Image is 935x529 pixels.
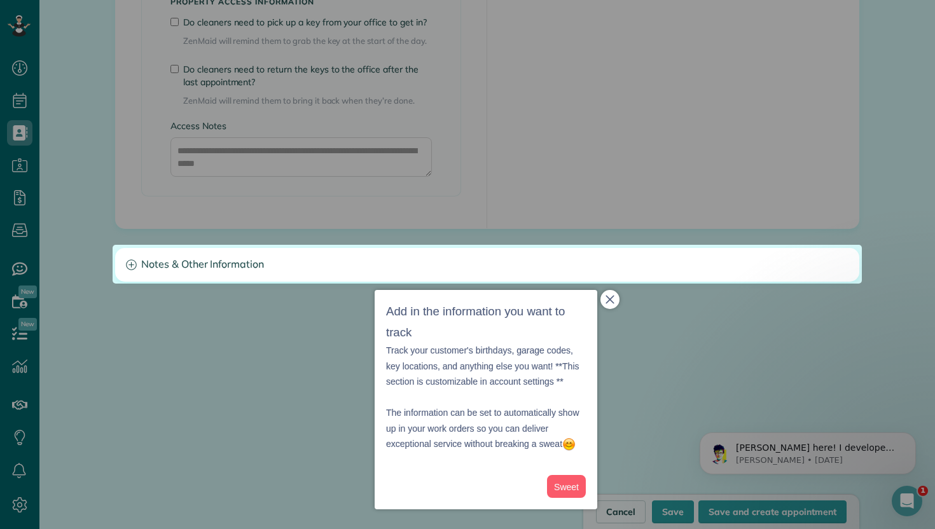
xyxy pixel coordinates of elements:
div: message notification from Alexandre, 2d ago. Alex here! I developed the software you're currently... [19,27,235,69]
button: Sweet [547,475,586,498]
button: close, [600,290,620,309]
p: Message from Alexandre, sent 2d ago [55,49,219,60]
img: :blush: [562,437,576,451]
div: Add in the information you want to trackTrack your customer&amp;#39;s birthdays, garage codes, ke... [375,290,597,509]
p: Track your customer's birthdays, garage codes, key locations, and anything else you want! **This ... [386,343,586,390]
h3: Add in the information you want to track [386,301,586,343]
a: Notes & Other Information [116,249,859,281]
p: The information can be set to automatically show up in your work orders so you can deliver except... [386,390,586,452]
img: Profile image for Alexandre [29,38,49,58]
p: [PERSON_NAME] here! I developed the software you're currently trialing (though I have help now!) ... [55,36,219,49]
